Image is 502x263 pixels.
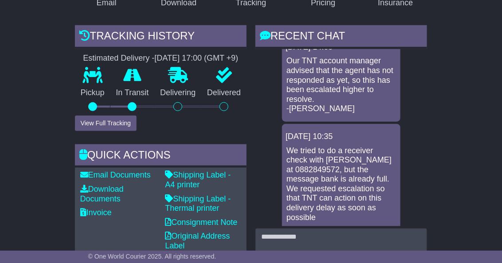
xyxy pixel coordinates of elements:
span: © One World Courier 2025. All rights reserved. [88,253,216,260]
div: RECENT CHAT [255,25,427,49]
p: Our TNT account manager advised that the agent has not responded as yet, so this has been escalat... [286,56,396,114]
a: Consignment Note [165,218,237,227]
button: View Full Tracking [75,116,137,131]
a: Shipping Label - Thermal printer [165,194,231,213]
p: In Transit [110,88,155,98]
p: Pickup [75,88,110,98]
div: Tracking history [75,25,247,49]
a: Invoice [80,208,112,217]
div: [DATE] 17:00 (GMT +9) [154,54,238,63]
a: Shipping Label - A4 printer [165,170,231,189]
a: Original Address Label [165,232,230,250]
p: We tried to do a receiver check with [PERSON_NAME] at 0882849572, but the message bank is already... [286,146,396,223]
p: Delivering [154,88,201,98]
a: Email Documents [80,170,151,179]
div: Quick Actions [75,144,247,168]
div: [DATE] 10:35 [286,132,397,142]
div: Estimated Delivery - [75,54,247,63]
a: Download Documents [80,185,124,203]
p: Delivered [201,88,247,98]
